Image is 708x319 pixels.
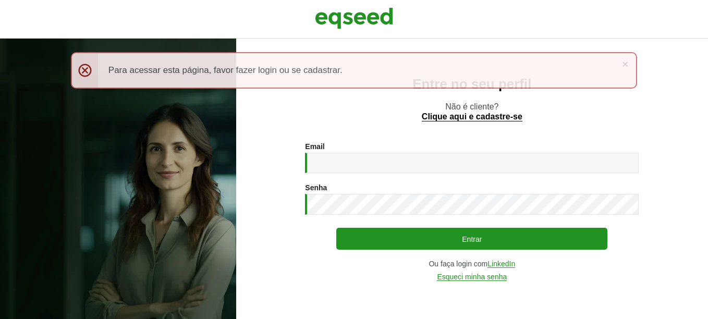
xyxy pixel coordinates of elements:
[622,58,628,69] a: ×
[257,102,687,121] p: Não é cliente?
[336,228,607,250] button: Entrar
[422,113,522,121] a: Clique aqui e cadastre-se
[305,184,327,191] label: Senha
[315,5,393,31] img: EqSeed Logo
[437,273,507,281] a: Esqueci minha senha
[71,52,637,89] div: Para acessar esta página, favor fazer login ou se cadastrar.
[305,143,324,150] label: Email
[305,260,639,268] div: Ou faça login com
[487,260,515,268] a: LinkedIn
